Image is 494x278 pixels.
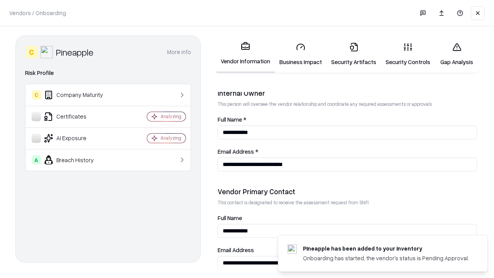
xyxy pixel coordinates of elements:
div: Vendor Primary Contact [218,187,477,196]
div: Analyzing [161,135,181,141]
div: AI Exposure [32,134,124,143]
a: Business Impact [275,36,327,72]
img: Pineapple [41,46,53,58]
a: Security Controls [381,36,435,72]
label: Email Address [218,247,477,253]
div: A [32,155,41,164]
div: Company Maturity [32,90,124,100]
div: C [32,90,41,100]
div: Risk Profile [25,68,191,78]
p: Vendors / Onboarding [9,9,66,17]
a: Security Artifacts [327,36,381,72]
div: Pineapple has been added to your inventory [303,244,469,253]
div: Pineapple [56,46,93,58]
label: Full Name [218,215,477,221]
a: Gap Analysis [435,36,479,72]
div: Analyzing [161,113,181,120]
a: Vendor Information [216,36,275,73]
p: This contact is designated to receive the assessment request from Shift [218,199,477,206]
div: Breach History [32,155,124,164]
label: Full Name * [218,117,477,122]
button: More info [167,45,191,59]
div: C [25,46,37,58]
img: pineappleenergy.com [288,244,297,254]
label: Email Address * [218,149,477,154]
div: Certificates [32,112,124,121]
div: Internal Owner [218,88,477,98]
p: This person will oversee the vendor relationship and coordinate any required assessments or appro... [218,101,477,107]
div: Onboarding has started, the vendor's status is Pending Approval. [303,254,469,262]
